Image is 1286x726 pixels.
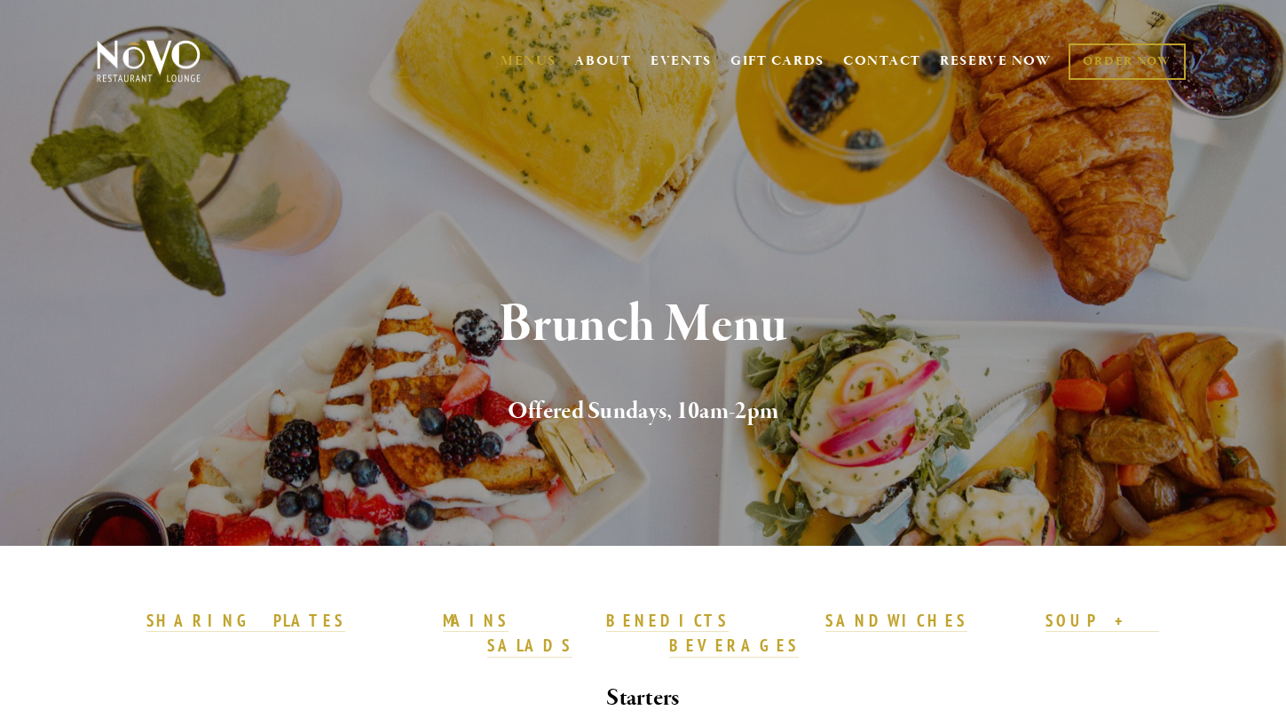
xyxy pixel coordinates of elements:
[443,610,509,633] a: MAINS
[574,52,632,70] a: ABOUT
[146,610,345,631] strong: SHARING PLATES
[146,610,345,633] a: SHARING PLATES
[940,44,1052,78] a: RESERVE NOW
[126,296,1161,354] h1: Brunch Menu
[730,44,824,78] a: GIFT CARDS
[606,610,729,633] a: BENEDICTS
[606,610,729,631] strong: BENEDICTS
[669,635,799,656] strong: BEVERAGES
[126,393,1161,430] h2: Offered Sundays, 10am-2pm
[93,39,204,83] img: Novo Restaurant &amp; Lounge
[443,610,509,631] strong: MAINS
[501,52,556,70] a: MENUS
[487,610,1159,658] a: SOUP + SALADS
[843,44,921,78] a: CONTACT
[651,52,712,70] a: EVENTS
[825,610,967,633] a: SANDWICHES
[1069,43,1185,80] a: ORDER NOW
[825,610,967,631] strong: SANDWICHES
[606,683,679,714] strong: Starters
[669,635,799,658] a: BEVERAGES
